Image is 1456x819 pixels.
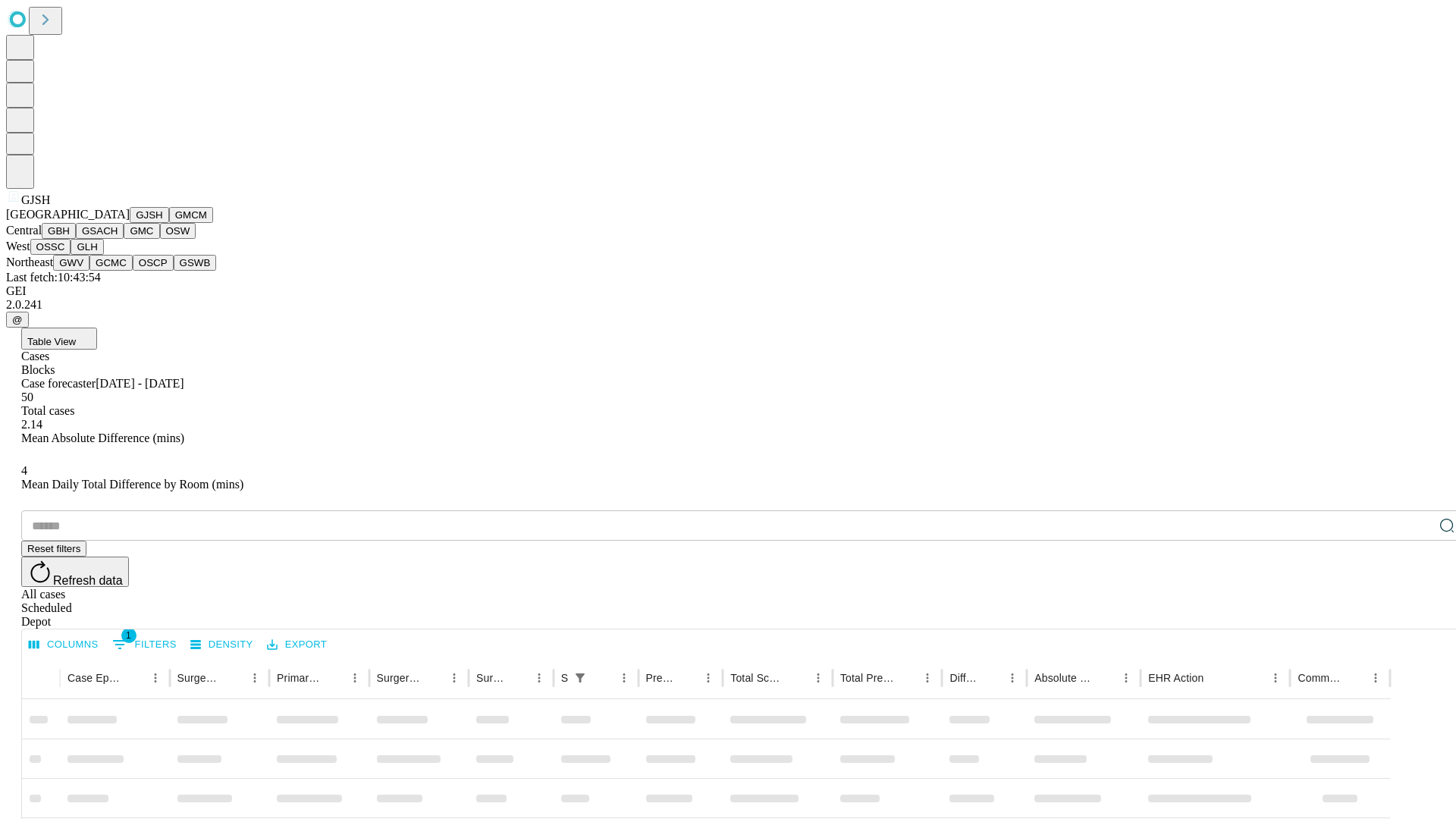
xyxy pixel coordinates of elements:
button: GSWB [174,255,217,271]
button: GJSH [130,207,169,223]
button: OSCP [133,255,174,271]
button: Sort [1205,667,1226,689]
button: Sort [592,667,613,689]
button: @ [6,312,29,328]
button: Menu [1116,667,1137,689]
div: Scheduled In Room Duration [561,672,568,684]
span: Refresh data [53,574,123,587]
button: Refresh data [21,557,129,587]
span: Reset filters [27,543,80,554]
button: Show filters [570,667,591,689]
button: Sort [676,667,698,689]
button: Sort [1094,667,1116,689]
div: Total Predicted Duration [840,672,895,684]
div: Case Epic Id [67,672,122,684]
button: Menu [808,667,829,689]
div: Total Scheduled Duration [730,672,785,684]
button: Sort [786,667,808,689]
span: 1 [121,628,136,643]
button: Menu [917,667,938,689]
span: Northeast [6,256,53,268]
button: Sort [1344,667,1365,689]
div: Difference [949,672,979,684]
button: Table View [21,328,97,350]
div: 2.0.241 [6,298,1450,312]
button: Reset filters [21,541,86,557]
button: Sort [507,667,529,689]
button: Sort [223,667,244,689]
button: Select columns [25,633,102,657]
span: [DATE] - [DATE] [96,377,184,390]
div: Absolute Difference [1034,672,1093,684]
span: Total cases [21,404,74,417]
div: Comments [1298,672,1341,684]
div: EHR Action [1148,672,1203,684]
button: GMC [124,223,159,239]
button: Menu [1265,667,1286,689]
div: Predicted In Room Duration [646,672,676,684]
button: GSACH [76,223,124,239]
div: Primary Service [277,672,321,684]
button: Menu [1002,667,1023,689]
button: Menu [145,667,166,689]
button: GWV [53,255,89,271]
div: GEI [6,284,1450,298]
button: GBH [42,223,76,239]
span: [GEOGRAPHIC_DATA] [6,208,130,221]
button: Density [187,633,257,657]
button: Sort [124,667,145,689]
button: Menu [1365,667,1386,689]
span: Table View [27,336,76,347]
button: Menu [613,667,635,689]
div: 1 active filter [570,667,591,689]
button: Sort [981,667,1002,689]
button: Sort [422,667,444,689]
span: Last fetch: 10:43:54 [6,271,101,284]
button: Show filters [108,632,180,657]
div: Surgeon Name [177,672,221,684]
button: OSW [160,223,196,239]
span: 2.14 [21,418,42,431]
button: Export [263,633,331,657]
span: Case forecaster [21,377,96,390]
span: @ [12,314,23,325]
span: West [6,240,30,253]
span: Central [6,224,42,237]
button: Sort [896,667,917,689]
button: Sort [323,667,344,689]
span: GJSH [21,193,50,206]
button: GLH [71,239,103,255]
button: Menu [444,667,465,689]
button: Menu [698,667,719,689]
span: Mean Daily Total Difference by Room (mins) [21,478,243,491]
button: OSSC [30,239,71,255]
button: GMCM [169,207,213,223]
span: 50 [21,391,33,403]
span: Mean Absolute Difference (mins) [21,431,184,444]
button: Menu [244,667,265,689]
div: Surgery Name [377,672,421,684]
div: Surgery Date [476,672,506,684]
button: Menu [529,667,550,689]
span: 4 [21,464,27,477]
button: Menu [344,667,366,689]
button: GCMC [89,255,133,271]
